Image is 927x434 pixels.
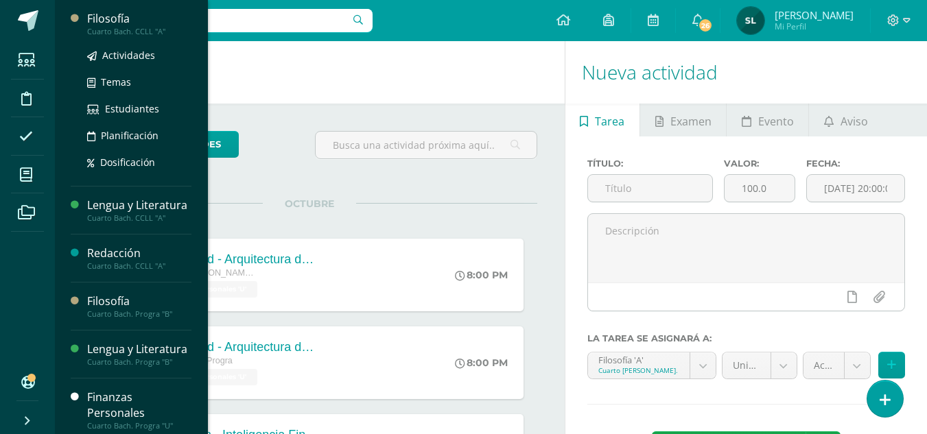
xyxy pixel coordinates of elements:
[598,352,679,365] div: Filosofía 'A'
[263,197,356,210] span: OCTUBRE
[87,293,191,319] a: FilosofíaCuarto Bach. Progra "B"
[87,341,191,367] a: Lengua y LiteraturaCuarto Bach. Progra "B"
[87,309,191,319] div: Cuarto Bach. Progra "B"
[595,105,624,138] span: Tarea
[698,18,713,33] span: 26
[640,104,726,136] a: Examen
[87,27,191,36] div: Cuarto Bach. CCLL "A"
[565,104,639,136] a: Tarea
[87,421,191,431] div: Cuarto Bach. Progra "U"
[598,365,679,375] div: Cuarto [PERSON_NAME]. CCLL
[87,74,191,90] a: Temas
[806,158,905,169] label: Fecha:
[724,158,795,169] label: Valor:
[758,105,794,138] span: Evento
[587,333,905,343] label: La tarea se asignará a:
[455,357,508,369] div: 8:00 PM
[670,105,712,138] span: Examen
[87,197,191,213] div: Lengua y Literatura
[807,175,904,202] input: Fecha de entrega
[582,41,911,104] h1: Nueva actividad
[154,252,318,267] div: Mentalidad - Arquitectura de Mi Destino
[814,352,834,378] span: Actitudinal (10.0pts)
[87,197,191,223] a: Lengua y LiteraturaCuarto Bach. CCLL "A"
[841,105,868,138] span: Aviso
[154,340,318,354] div: Mentalidad - Arquitectura de Mi Destino
[588,175,713,202] input: Título
[775,21,854,32] span: Mi Perfil
[87,11,191,36] a: FilosofíaCuarto Bach. CCLL "A"
[87,389,191,421] div: Finanzas Personales
[87,101,191,117] a: Estudiantes
[87,47,191,63] a: Actividades
[87,357,191,367] div: Cuarto Bach. Progra "B"
[102,49,155,62] span: Actividades
[87,245,191,271] a: RedacciónCuarto Bach. CCLL "A"
[87,261,191,271] div: Cuarto Bach. CCLL "A"
[64,9,373,32] input: Busca un usuario...
[803,352,870,378] a: Actitudinal (10.0pts)
[775,8,854,22] span: [PERSON_NAME]
[725,175,795,202] input: Puntos máximos
[727,104,808,136] a: Evento
[87,341,191,357] div: Lengua y Literatura
[105,102,159,115] span: Estudiantes
[100,156,155,169] span: Dosificación
[87,293,191,309] div: Filosofía
[87,213,191,223] div: Cuarto Bach. CCLL "A"
[733,352,760,378] span: Unidad 4
[87,389,191,431] a: Finanzas PersonalesCuarto Bach. Progra "U"
[588,352,716,378] a: Filosofía 'A'Cuarto [PERSON_NAME]. CCLL
[71,41,548,104] h1: Actividades
[809,104,882,136] a: Aviso
[87,245,191,261] div: Redacción
[101,75,131,88] span: Temas
[87,154,191,170] a: Dosificación
[316,132,536,158] input: Busca una actividad próxima aquí...
[737,7,764,34] img: 77d0099799e9eceb63e6129de23b17bd.png
[87,128,191,143] a: Planificación
[723,352,797,378] a: Unidad 4
[587,158,714,169] label: Título:
[455,269,508,281] div: 8:00 PM
[87,11,191,27] div: Filosofía
[101,129,159,142] span: Planificación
